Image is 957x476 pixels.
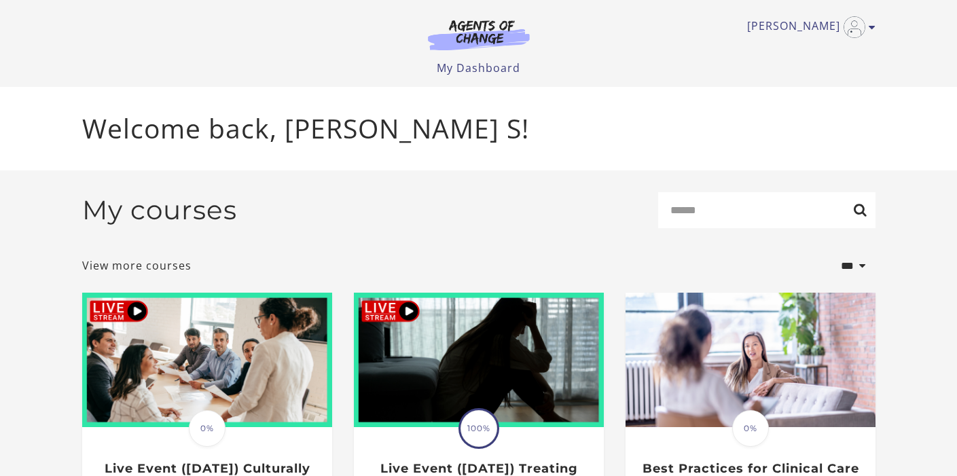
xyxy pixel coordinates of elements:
[82,194,237,226] h2: My courses
[732,410,769,447] span: 0%
[747,16,869,38] a: Toggle menu
[461,410,497,447] span: 100%
[189,410,225,447] span: 0%
[437,60,520,75] a: My Dashboard
[82,257,192,274] a: View more courses
[82,109,875,149] p: Welcome back, [PERSON_NAME] S!
[414,19,544,50] img: Agents of Change Logo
